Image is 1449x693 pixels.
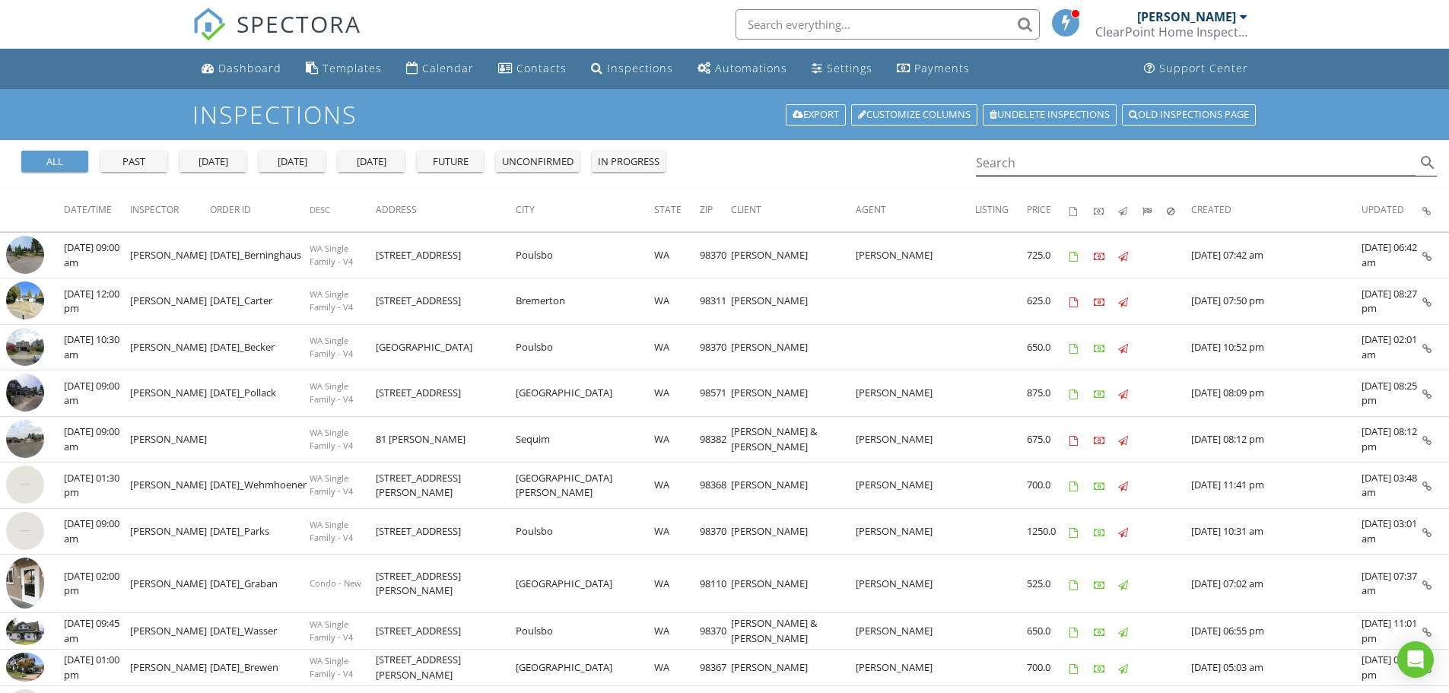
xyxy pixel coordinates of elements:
[218,61,281,75] div: Dashboard
[6,616,44,644] img: 9342923%2Fcover_photos%2F1pPLmml1zY0BveaYkX30%2Fsmall.9342923-1756312569592
[516,463,654,509] td: [GEOGRAPHIC_DATA][PERSON_NAME]
[700,370,731,417] td: 98571
[1362,463,1422,509] td: [DATE] 03:48 am
[27,154,82,170] div: all
[1027,189,1069,231] th: Price: Not sorted.
[237,8,361,40] span: SPECTORA
[700,232,731,278] td: 98370
[310,655,353,679] span: WA Single Family - V4
[654,416,700,463] td: WA
[210,203,251,216] span: Order ID
[1027,324,1069,370] td: 650.0
[323,61,382,75] div: Templates
[210,278,310,325] td: [DATE]_Carter
[210,189,310,231] th: Order ID: Not sorted.
[1191,613,1362,650] td: [DATE] 06:55 pm
[180,151,246,172] button: [DATE]
[975,189,1027,231] th: Listing: Not sorted.
[516,613,654,650] td: Poulsbo
[1137,9,1236,24] div: [PERSON_NAME]
[1362,370,1422,417] td: [DATE] 08:25 pm
[6,328,44,366] img: streetview
[516,278,654,325] td: Bremerton
[6,512,44,550] img: streetview
[64,613,130,650] td: [DATE] 09:45 am
[64,324,130,370] td: [DATE] 10:30 am
[1422,189,1449,231] th: Inspection Details: Not sorted.
[64,416,130,463] td: [DATE] 09:00 am
[1167,189,1191,231] th: Canceled: Not sorted.
[422,61,474,75] div: Calendar
[516,370,654,417] td: [GEOGRAPHIC_DATA]
[192,21,361,52] a: SPECTORA
[1094,189,1118,231] th: Paid: Not sorted.
[376,232,516,278] td: [STREET_ADDRESS]
[1095,24,1247,40] div: ClearPoint Home Inspections PLLC
[64,650,130,686] td: [DATE] 01:00 pm
[496,151,580,172] button: unconfirmed
[731,370,856,417] td: [PERSON_NAME]
[731,555,856,613] td: [PERSON_NAME]
[856,650,975,686] td: [PERSON_NAME]
[186,154,240,170] div: [DATE]
[1118,189,1142,231] th: Published: Not sorted.
[130,189,210,231] th: Inspector: Not sorted.
[64,189,130,231] th: Date/Time: Not sorted.
[700,203,713,216] span: Zip
[1027,203,1051,216] span: Price
[516,189,654,231] th: City: Not sorted.
[1191,370,1362,417] td: [DATE] 08:09 pm
[851,104,977,126] a: Customize Columns
[654,650,700,686] td: WA
[1027,278,1069,325] td: 625.0
[856,613,975,650] td: [PERSON_NAME]
[654,203,682,216] span: State
[1191,650,1362,686] td: [DATE] 05:03 am
[654,189,700,231] th: State: Not sorted.
[64,278,130,325] td: [DATE] 12:00 pm
[731,463,856,509] td: [PERSON_NAME]
[856,232,975,278] td: [PERSON_NAME]
[654,278,700,325] td: WA
[6,374,44,412] img: streetview
[827,61,872,75] div: Settings
[1362,508,1422,555] td: [DATE] 03:01 am
[856,416,975,463] td: [PERSON_NAME]
[598,154,659,170] div: in progress
[654,508,700,555] td: WA
[6,420,44,458] img: streetview
[1191,278,1362,325] td: [DATE] 07:50 pm
[786,104,846,126] a: Export
[130,508,210,555] td: [PERSON_NAME]
[715,61,787,75] div: Automations
[1191,324,1362,370] td: [DATE] 10:52 pm
[310,335,353,359] span: WA Single Family - V4
[1362,203,1404,216] span: Updated
[1027,416,1069,463] td: 675.0
[1191,189,1362,231] th: Created: Not sorted.
[259,151,326,172] button: [DATE]
[310,288,353,313] span: WA Single Family - V4
[1027,508,1069,555] td: 1250.0
[195,55,288,83] a: Dashboard
[891,55,976,83] a: Payments
[691,55,793,83] a: Automations (Basic)
[516,232,654,278] td: Poulsbo
[1362,232,1422,278] td: [DATE] 06:42 am
[516,508,654,555] td: Poulsbo
[310,204,330,215] span: Desc
[376,416,516,463] td: 81 [PERSON_NAME]
[64,463,130,509] td: [DATE] 01:30 pm
[700,650,731,686] td: 98367
[210,613,310,650] td: [DATE]_Wasser
[1191,555,1362,613] td: [DATE] 07:02 am
[1362,613,1422,650] td: [DATE] 11:01 pm
[376,613,516,650] td: [STREET_ADDRESS]
[914,61,970,75] div: Payments
[130,324,210,370] td: [PERSON_NAME]
[731,613,856,650] td: [PERSON_NAME] & [PERSON_NAME]
[1362,555,1422,613] td: [DATE] 07:37 am
[423,154,478,170] div: future
[856,555,975,613] td: [PERSON_NAME]
[1419,154,1437,172] i: search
